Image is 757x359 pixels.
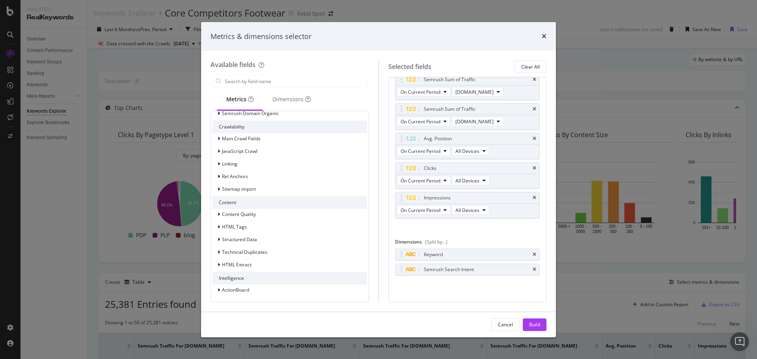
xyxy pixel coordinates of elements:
[452,205,489,215] button: All Devices
[395,249,540,260] div: Keywordtimes
[395,133,540,159] div: Avg. PositiontimesOn Current PeriodAll Devices
[222,160,237,167] span: Linking
[395,238,540,248] div: Dimensions
[224,75,367,87] input: Search by field name
[222,135,261,142] span: Main Crawl Fields
[455,177,479,184] span: All Devices
[491,318,520,331] button: Cancel
[523,318,546,331] button: Build
[533,195,536,200] div: times
[397,176,450,185] button: On Current Period
[533,166,536,171] div: times
[521,63,540,70] div: Clear All
[395,192,540,218] div: ImpressionstimesOn Current PeriodAll Devices
[397,117,450,126] button: On Current Period
[222,286,249,293] span: ActionBoard
[222,173,248,180] span: Rel Anchors
[424,164,436,172] div: Clicks
[397,87,450,97] button: On Current Period
[533,267,536,272] div: times
[222,223,247,230] span: HTML Tags
[515,60,546,73] button: Clear All
[222,261,252,268] span: HTML Extract
[401,89,440,95] span: On Current Period
[222,148,257,154] span: JavaScript Crawl
[397,205,450,215] button: On Current Period
[401,148,440,154] span: On Current Period
[424,135,452,143] div: Avg. Position
[201,22,556,337] div: modal
[222,211,256,218] span: Content Quality
[395,74,540,100] div: Semrush Sum of TraffictimesOn Current Period[DOMAIN_NAME]
[222,186,256,192] span: Sitemap import
[452,87,503,97] button: [DOMAIN_NAME]
[533,77,536,82] div: times
[272,95,311,103] div: Dimensions
[455,207,479,214] span: All Devices
[542,32,546,42] div: times
[424,194,451,202] div: Impressions
[533,136,536,141] div: times
[211,60,255,69] div: Available fields
[222,236,257,243] span: Structured Data
[226,95,254,103] div: Metrics
[401,118,440,125] span: On Current Period
[452,176,489,185] button: All Devices
[213,196,367,209] div: Content
[397,146,450,156] button: On Current Period
[401,177,440,184] span: On Current Period
[498,321,513,328] div: Cancel
[395,103,540,130] div: Semrush Sum of TraffictimesOn Current Period[DOMAIN_NAME]
[455,89,494,95] span: theathletesfoot.com.au
[455,148,479,154] span: All Devices
[452,117,503,126] button: [DOMAIN_NAME]
[395,162,540,189] div: ClickstimesOn Current PeriodAll Devices
[401,207,440,214] span: On Current Period
[211,32,311,42] div: Metrics & dimensions selector
[533,252,536,257] div: times
[424,266,474,273] div: Semrush Search Intent
[424,76,475,84] div: Semrush Sum of Traffic
[730,332,749,351] iframe: Intercom live chat
[213,272,367,285] div: Intelligence
[222,249,267,255] span: Technical Duplicates
[395,264,540,275] div: Semrush Search Intenttimes
[529,321,540,328] div: Build
[213,121,367,133] div: Crawlability
[452,146,489,156] button: All Devices
[388,62,431,71] div: Selected fields
[533,107,536,112] div: times
[424,251,443,259] div: Keyword
[425,238,447,245] div: (Split by...)
[424,105,475,113] div: Semrush Sum of Traffic
[222,110,279,117] span: Semrush Domain Organic
[455,118,494,125] span: rebelsport.com.au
